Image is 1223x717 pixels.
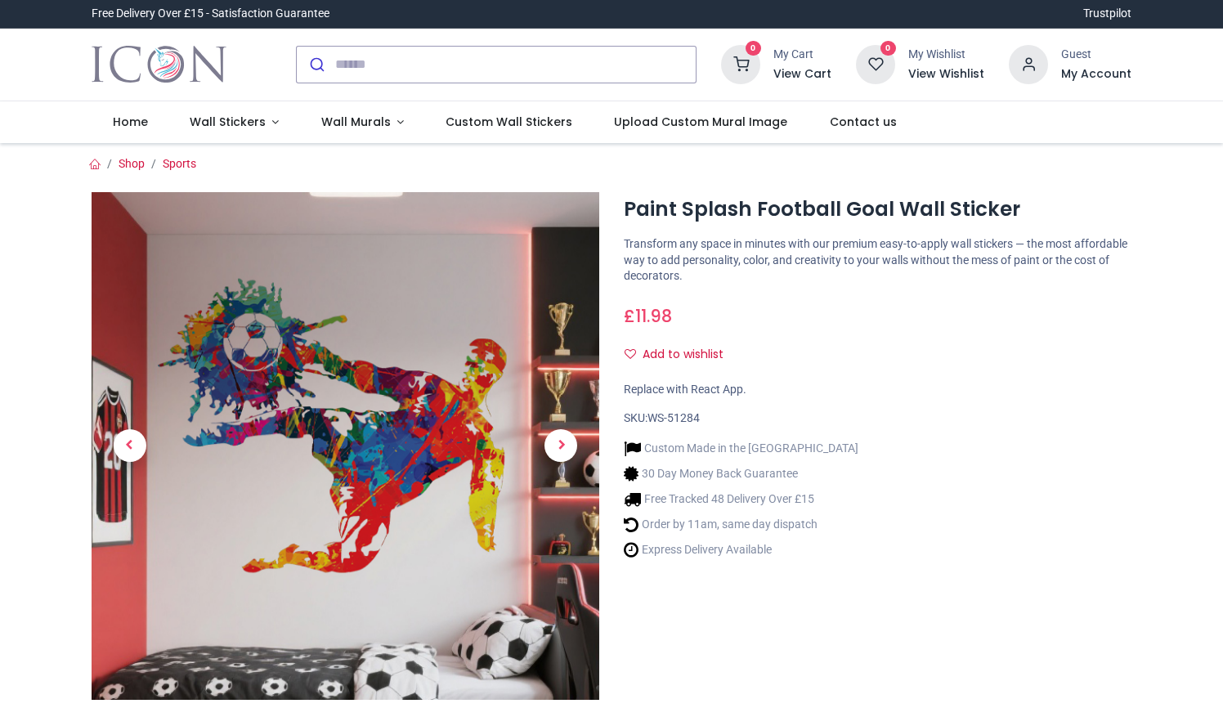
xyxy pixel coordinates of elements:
span: £ [624,304,672,328]
span: Previous [114,429,146,462]
img: Paint Splash Football Goal Wall Sticker [92,192,599,700]
div: SKU: [624,410,1131,427]
i: Add to wishlist [625,348,636,360]
span: 11.98 [635,304,672,328]
li: Express Delivery Available [624,541,858,558]
a: Wall Stickers [168,101,300,144]
button: Submit [297,47,335,83]
p: Transform any space in minutes with our premium easy-to-apply wall stickers — the most affordable... [624,236,1131,285]
span: Wall Murals [321,114,391,130]
span: Custom Wall Stickers [446,114,572,130]
div: Guest [1061,47,1131,63]
a: Wall Murals [300,101,425,144]
a: 0 [856,56,895,69]
a: Next [523,268,599,624]
button: Add to wishlistAdd to wishlist [624,341,737,369]
a: Logo of Icon Wall Stickers [92,42,226,87]
a: Sports [163,157,196,170]
span: Wall Stickers [190,114,266,130]
li: Order by 11am, same day dispatch [624,516,858,533]
span: Home [113,114,148,130]
div: My Wishlist [908,47,984,63]
li: 30 Day Money Back Guarantee [624,465,858,482]
a: 0 [721,56,760,69]
span: Contact us [830,114,897,130]
li: Custom Made in the [GEOGRAPHIC_DATA] [624,440,858,457]
span: WS-51284 [647,411,700,424]
img: Icon Wall Stickers [92,42,226,87]
a: My Account [1061,66,1131,83]
a: Previous [92,268,168,624]
li: Free Tracked 48 Delivery Over £15 [624,491,858,508]
div: Replace with React App. [624,382,1131,398]
a: Trustpilot [1083,6,1131,22]
div: My Cart [773,47,831,63]
span: Next [544,429,577,462]
a: View Cart [773,66,831,83]
a: Shop [119,157,145,170]
a: View Wishlist [908,66,984,83]
span: Upload Custom Mural Image [614,114,787,130]
sup: 0 [880,41,896,56]
h1: Paint Splash Football Goal Wall Sticker [624,195,1131,223]
sup: 0 [746,41,761,56]
div: Free Delivery Over £15 - Satisfaction Guarantee [92,6,329,22]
